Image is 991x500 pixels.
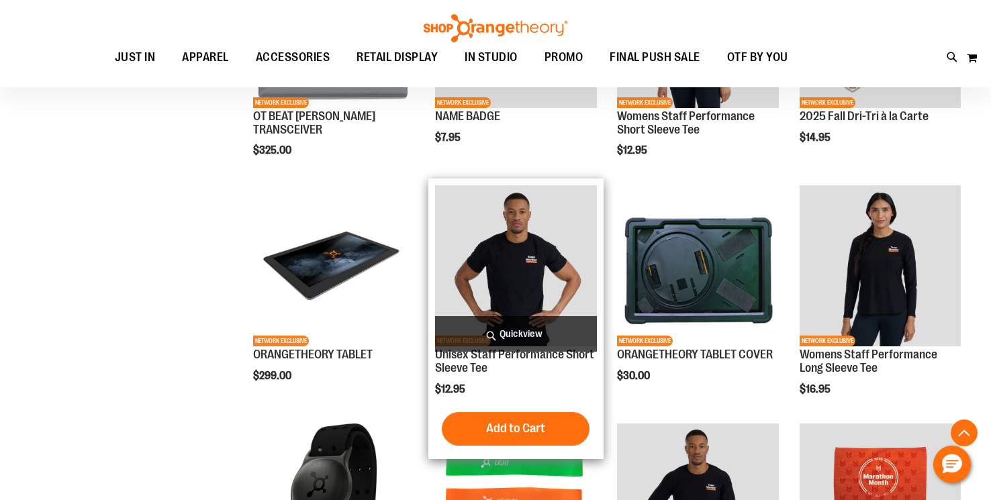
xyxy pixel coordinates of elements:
span: NETWORK EXCLUSIVE [800,97,855,108]
span: $12.95 [435,383,467,395]
span: $325.00 [253,144,293,156]
a: OT BEAT [PERSON_NAME] TRANSCEIVER [253,109,375,136]
div: product [246,179,421,416]
img: Product image for ORANGETHEORY TABLET [253,185,414,346]
img: Unisex Staff Performance Short Sleeve Tee [435,185,596,346]
a: Product image for ORANGETHEORY TABLETNETWORK EXCLUSIVE [253,185,414,348]
div: product [610,179,785,416]
span: $16.95 [800,383,833,395]
a: Womens Staff Performance Short Sleeve Tee [617,109,755,136]
span: FINAL PUSH SALE [610,42,700,72]
span: NETWORK EXCLUSIVE [617,336,673,346]
a: Womens Staff Performance Long Sleeve TeeNETWORK EXCLUSIVE [800,185,961,348]
span: $7.95 [435,132,463,144]
span: RETAIL DISPLAY [357,42,438,72]
div: product [428,179,603,459]
a: 2025 Fall Dri-Tri à la Carte [800,109,929,123]
span: IN STUDIO [465,42,518,72]
span: NETWORK EXCLUSIVE [800,336,855,346]
img: Shop Orangetheory [422,14,569,42]
a: Quickview [435,316,596,352]
span: $299.00 [253,370,293,382]
span: NETWORK EXCLUSIVE [253,97,309,108]
a: JUST IN [101,42,169,73]
a: Womens Staff Performance Long Sleeve Tee [800,348,937,374]
a: APPAREL [169,42,242,73]
span: NETWORK EXCLUSIVE [253,336,309,346]
a: FINAL PUSH SALE [596,42,714,73]
a: ORANGETHEORY TABLET COVER [617,348,773,361]
a: RETAIL DISPLAY [343,42,451,73]
span: JUST IN [115,42,156,72]
span: APPAREL [182,42,229,72]
a: ACCESSORIES [242,42,344,73]
span: $14.95 [800,132,833,144]
div: product [793,179,968,430]
a: Unisex Staff Performance Short Sleeve Tee [435,348,594,374]
a: Product image for ORANGETHEORY TABLET COVERNETWORK EXCLUSIVE [617,185,778,348]
span: Add to Cart [486,421,545,436]
span: $30.00 [617,370,652,382]
span: PROMO [545,42,583,72]
a: NAME BADGE [435,109,500,123]
a: Unisex Staff Performance Short Sleeve TeeNETWORK EXCLUSIVE [435,185,596,348]
button: Hello, have a question? Let’s chat. [933,446,971,483]
a: PROMO [531,42,597,73]
a: OTF BY YOU [714,42,802,73]
span: NETWORK EXCLUSIVE [617,97,673,108]
a: ORANGETHEORY TABLET [253,348,373,361]
button: Add to Cart [442,412,589,446]
img: Product image for ORANGETHEORY TABLET COVER [617,185,778,346]
span: OTF BY YOU [727,42,788,72]
button: Back To Top [951,419,978,446]
span: NETWORK EXCLUSIVE [435,97,491,108]
a: IN STUDIO [451,42,531,72]
span: ACCESSORIES [256,42,330,72]
img: Womens Staff Performance Long Sleeve Tee [800,185,961,346]
span: $12.95 [617,144,649,156]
